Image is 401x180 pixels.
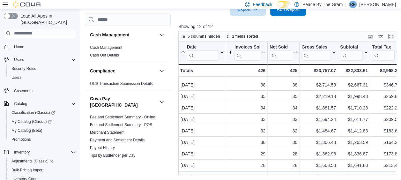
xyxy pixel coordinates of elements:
span: Adjustments (Classic) [11,159,53,164]
span: Customers [14,88,33,94]
a: Payout History [90,146,115,150]
div: [DATE] [181,116,224,123]
div: [DATE] [181,127,224,135]
a: Adjustments (Classic) [9,157,56,165]
span: Home [11,43,76,51]
div: Gross Sales [301,44,331,50]
a: Bulk Pricing Import [9,166,46,174]
button: Compliance [158,67,166,75]
button: Bulk Pricing Import [6,166,78,175]
span: Tips by Budtender per Day [90,153,135,158]
span: Users [11,56,76,64]
button: Inventory [1,148,78,157]
a: My Catalog (Beta) [9,127,45,134]
span: Load All Apps in [GEOGRAPHIC_DATA] [18,13,76,26]
div: $209.53 [372,116,400,123]
span: Adjustments (Classic) [9,157,76,165]
div: Invoices Sold [234,44,260,61]
span: Fee and Settlement Summary - Online [90,115,155,120]
button: Users [11,56,26,64]
div: 38 [270,81,297,89]
button: Keyboard shortcuts [367,33,374,40]
div: 33 [270,116,297,123]
button: Enter fullscreen [387,33,395,40]
p: Showing 12 of 12 [178,23,398,30]
div: $22,833.61 [340,67,368,74]
span: 2 fields sorted [232,34,258,39]
span: Classification (Classic) [11,110,55,115]
div: 28 [270,150,297,158]
a: Cash Out Details [90,53,119,57]
div: 32 [270,127,297,135]
div: $23,757.07 [301,67,336,74]
span: Cash Out Details [90,53,119,58]
div: $1,362.96 [301,150,336,158]
div: 33 [228,116,265,123]
h3: Compliance [90,68,115,74]
div: $1,336.87 [340,150,368,158]
div: [DATE] [181,104,224,112]
div: Subtotal [340,44,363,61]
div: [DATE] [181,150,224,158]
button: Promotions [6,135,78,144]
div: $183.67 [372,127,400,135]
span: My Catalog (Beta) [9,127,76,134]
button: Users [1,55,78,64]
span: Fee and Settlement Summary - POS [90,122,152,127]
div: 426 [228,67,265,74]
a: My Catalog (Classic) [9,118,54,125]
div: Totals [180,67,224,74]
div: 28 [270,161,297,169]
button: Cova Pay [GEOGRAPHIC_DATA] [158,98,166,106]
div: [DATE] [181,81,224,89]
button: Catalog [11,100,30,108]
div: Compliance [85,80,171,90]
a: Users [9,74,24,81]
div: $2,667.31 [340,81,368,89]
span: Promotions [11,137,31,142]
a: Cash Management [90,45,122,50]
div: 29 [228,150,265,158]
div: 32 [228,127,265,135]
button: Security Roles [6,64,78,73]
a: Adjustments (Classic) [6,157,78,166]
span: Users [14,57,24,62]
div: Date [187,44,219,50]
button: Catalog [1,99,78,108]
span: Inventory [14,150,30,155]
button: Display options [377,33,384,40]
button: Compliance [90,68,157,74]
button: 5 columns hidden [179,33,223,40]
span: Inventory [11,148,76,156]
h3: Cova Pay [GEOGRAPHIC_DATA] [90,95,157,108]
span: Users [9,74,76,81]
span: My Catalog (Classic) [9,118,76,125]
div: $213.44 [372,161,400,169]
div: $2,219.18 [301,93,336,100]
div: 34 [228,104,265,112]
span: Transaction Details [90,161,123,166]
a: Classification (Classic) [6,108,78,117]
a: Payment and Settlement Details [90,138,145,142]
a: Fee and Settlement Summary - POS [90,123,152,127]
button: Cash Management [90,32,157,38]
div: 38 [228,81,265,89]
input: Dark Mode [278,1,291,8]
div: $1,306.43 [301,139,336,146]
div: $1,694.24 [301,116,336,123]
div: $1,611.77 [340,116,368,123]
div: $1,710.28 [340,104,368,112]
div: Net Sold [270,44,292,50]
button: Inventory [11,148,32,156]
span: Catalog [14,101,27,106]
span: My Catalog (Beta) [11,128,42,133]
span: Users [11,75,21,80]
div: Total Tax [372,44,395,50]
button: 2 fields sorted [223,33,261,40]
span: Catalog [11,100,76,108]
div: [DATE] [181,139,224,146]
span: Security Roles [9,65,76,72]
div: 28 [228,161,265,169]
